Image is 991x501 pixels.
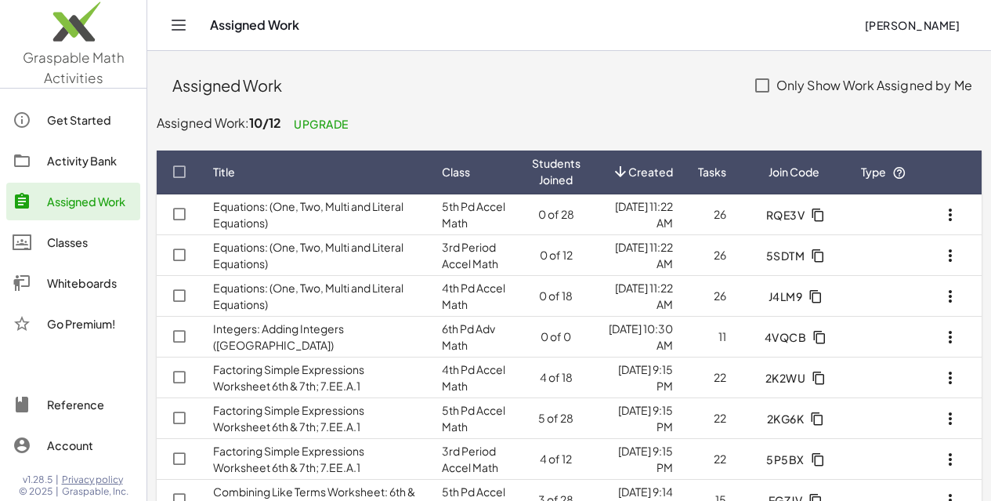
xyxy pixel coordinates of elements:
div: Go Premium! [47,314,134,333]
a: Integers: Adding Integers ([GEOGRAPHIC_DATA]) [213,321,344,352]
p: Assigned Work: [157,111,982,138]
span: | [56,485,59,498]
td: 0 of 28 [519,194,593,235]
span: 2K2WU [765,371,805,385]
td: 11 [685,317,739,358]
span: RQE3V [765,208,805,222]
td: 26 [685,276,739,317]
td: 0 of 0 [519,317,593,358]
a: Classes [6,223,140,261]
div: Assigned Work [47,192,134,211]
a: Get Started [6,101,140,139]
a: Upgrade [281,110,361,138]
td: 5 of 28 [519,398,593,439]
button: J4LM9 [755,282,832,310]
button: [PERSON_NAME] [852,11,972,39]
td: 6th Pd Adv Math [429,317,519,358]
td: 22 [685,439,739,480]
td: 4th Pd Accel Math [429,358,519,398]
td: 3rd Period Accel Math [429,439,519,480]
td: 26 [685,194,739,235]
td: 22 [685,398,739,439]
td: [DATE] 10:30 AM [593,317,685,358]
a: Factoring Simple Expressions Worksheet 6th & 7th; 7.EE.A.1 [213,403,364,434]
td: [DATE] 9:15 PM [593,398,685,439]
a: Factoring Simple Expressions Worksheet 6th & 7th; 7.EE.A.1 [213,362,364,393]
a: Factoring Simple Expressions Worksheet 6th & 7th; 7.EE.A.1 [213,444,364,474]
span: 5SDTM [765,249,805,263]
a: Assigned Work [6,183,140,220]
span: Tasks [698,164,726,180]
a: Reference [6,386,140,423]
span: Title [213,164,235,180]
span: J4LM9 [768,289,802,303]
a: Activity Bank [6,142,140,180]
button: 2KG6K [754,405,834,433]
label: Only Show Work Assigned by Me [776,67,972,104]
a: Equations: (One, Two, Multi and Literal Equations) [213,281,403,311]
button: 4VQCB [751,323,836,351]
span: 10/12 [249,114,281,130]
span: [PERSON_NAME] [864,18,960,32]
td: [DATE] 9:15 PM [593,439,685,480]
span: Graspable, Inc. [62,485,128,498]
span: 5P5BX [766,452,805,467]
td: [DATE] 9:15 PM [593,358,685,398]
span: Join Code [769,164,819,180]
button: Toggle navigation [166,13,191,38]
td: 0 of 12 [519,235,593,276]
span: | [56,474,59,486]
span: Graspable Math Activities [23,49,125,86]
span: © 2025 [19,485,52,498]
td: 3rd Period Accel Math [429,235,519,276]
span: v1.28.5 [23,474,52,486]
div: Reference [47,395,134,414]
a: Account [6,427,140,464]
span: Class [442,164,470,180]
td: [DATE] 11:22 AM [593,235,685,276]
td: 5th Pd Accel Math [429,194,519,235]
td: 4 of 18 [519,358,593,398]
button: RQE3V [753,201,834,229]
a: Privacy policy [62,474,128,486]
span: Type [861,165,906,179]
td: 0 of 18 [519,276,593,317]
span: Created [628,164,673,180]
div: Whiteboards [47,274,134,292]
td: [DATE] 11:22 AM [593,276,685,317]
span: Students Joined [532,155,580,188]
td: 4 of 12 [519,439,593,480]
span: 4VQCB [764,330,806,344]
div: Get Started [47,111,134,129]
div: Activity Bank [47,151,134,170]
div: Account [47,436,134,455]
td: [DATE] 11:22 AM [593,194,685,235]
button: 5P5BX [754,445,834,474]
a: Equations: (One, Two, Multi and Literal Equations) [213,240,403,270]
span: 2KG6K [766,412,804,426]
span: Upgrade [294,117,349,131]
button: 5SDTM [753,241,834,270]
td: 5th Pd Accel Math [429,398,519,439]
td: 4th Pd Accel Math [429,276,519,317]
td: 22 [685,358,739,398]
div: Assigned Work [172,74,739,96]
a: Whiteboards [6,264,140,302]
button: 2K2WU [752,364,835,392]
a: Equations: (One, Two, Multi and Literal Equations) [213,199,403,230]
div: Classes [47,233,134,252]
td: 26 [685,235,739,276]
